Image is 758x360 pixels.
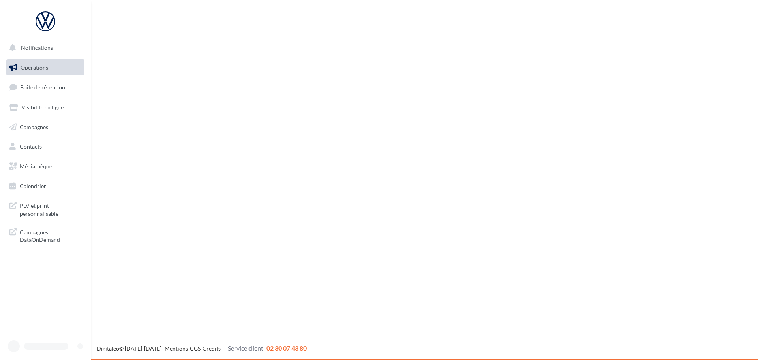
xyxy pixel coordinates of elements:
span: Contacts [20,143,42,150]
a: Boîte de réception [5,79,86,96]
a: CGS [190,345,201,352]
span: Opérations [21,64,48,71]
span: Campagnes [20,123,48,130]
a: Campagnes [5,119,86,136]
a: Contacts [5,138,86,155]
a: Mentions [165,345,188,352]
span: Campagnes DataOnDemand [20,227,81,244]
a: Crédits [203,345,221,352]
a: Médiathèque [5,158,86,175]
span: Calendrier [20,183,46,189]
a: Campagnes DataOnDemand [5,224,86,247]
span: PLV et print personnalisable [20,200,81,217]
span: Boîte de réception [20,84,65,90]
span: Notifications [21,44,53,51]
span: 02 30 07 43 80 [266,344,307,352]
span: © [DATE]-[DATE] - - - [97,345,307,352]
span: Médiathèque [20,163,52,170]
span: Visibilité en ligne [21,104,64,111]
a: Opérations [5,59,86,76]
a: PLV et print personnalisable [5,197,86,221]
a: Digitaleo [97,345,119,352]
span: Service client [228,344,263,352]
button: Notifications [5,40,83,56]
a: Calendrier [5,178,86,194]
a: Visibilité en ligne [5,99,86,116]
